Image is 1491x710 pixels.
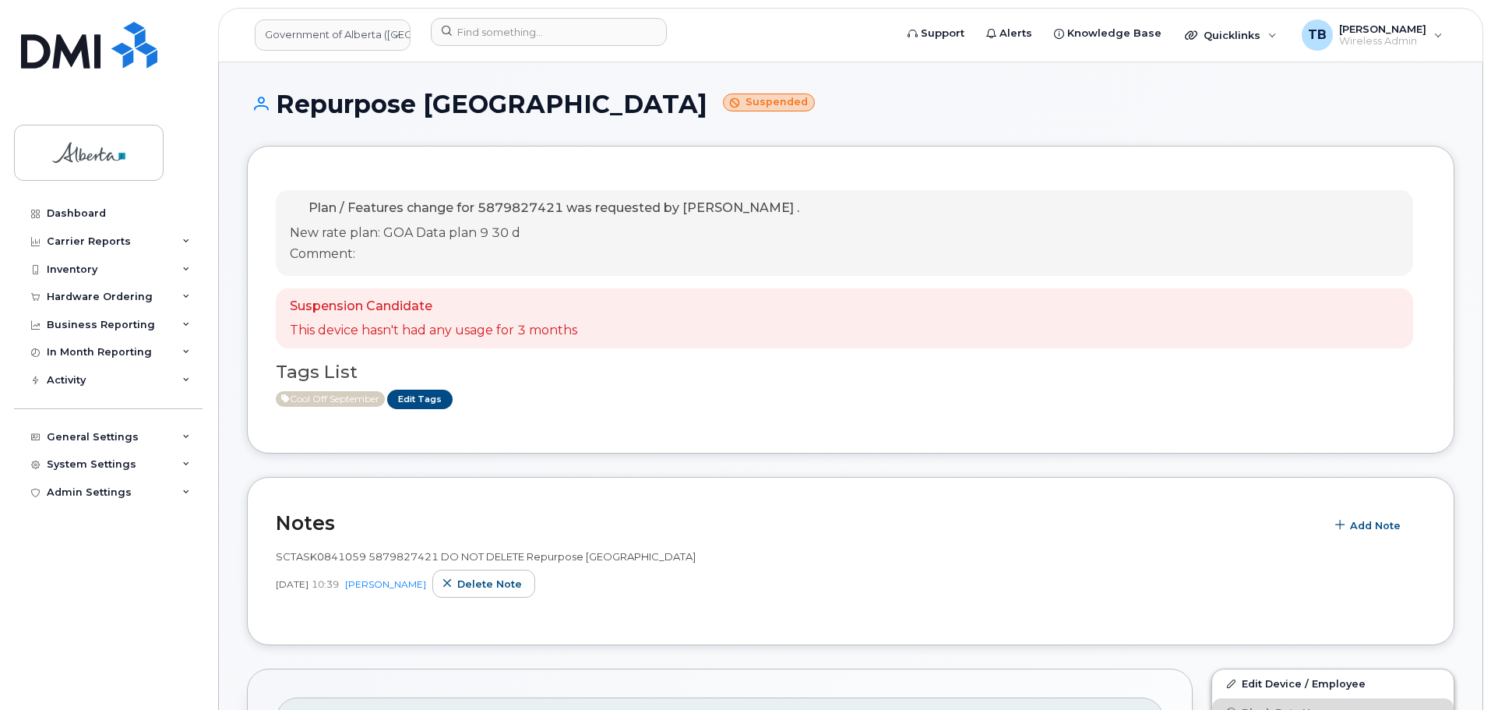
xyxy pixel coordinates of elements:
[276,578,308,591] span: [DATE]
[723,94,815,111] small: Suspended
[276,550,696,563] span: SCTASK0841059 5879827421 DO NOT DELETE Repurpose [GEOGRAPHIC_DATA]
[290,298,577,316] p: Suspension Candidate
[276,362,1426,382] h3: Tags List
[247,90,1454,118] h1: Repurpose [GEOGRAPHIC_DATA]
[345,578,426,590] a: [PERSON_NAME]
[308,200,799,215] span: Plan / Features change for 5879827421 was requested by [PERSON_NAME] .
[1325,512,1414,540] button: Add Note
[290,245,799,263] p: Comment:
[457,577,522,592] span: Delete note
[276,391,385,407] span: Active
[312,578,339,591] span: 10:39
[387,390,453,409] a: Edit Tags
[432,570,535,598] button: Delete note
[290,322,577,340] p: This device hasn't had any usage for 3 months
[276,511,1317,535] h2: Notes
[290,224,799,242] p: New rate plan: GOA Data plan 9 30 d
[1212,669,1454,698] a: Edit Device / Employee
[1350,518,1401,533] span: Add Note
